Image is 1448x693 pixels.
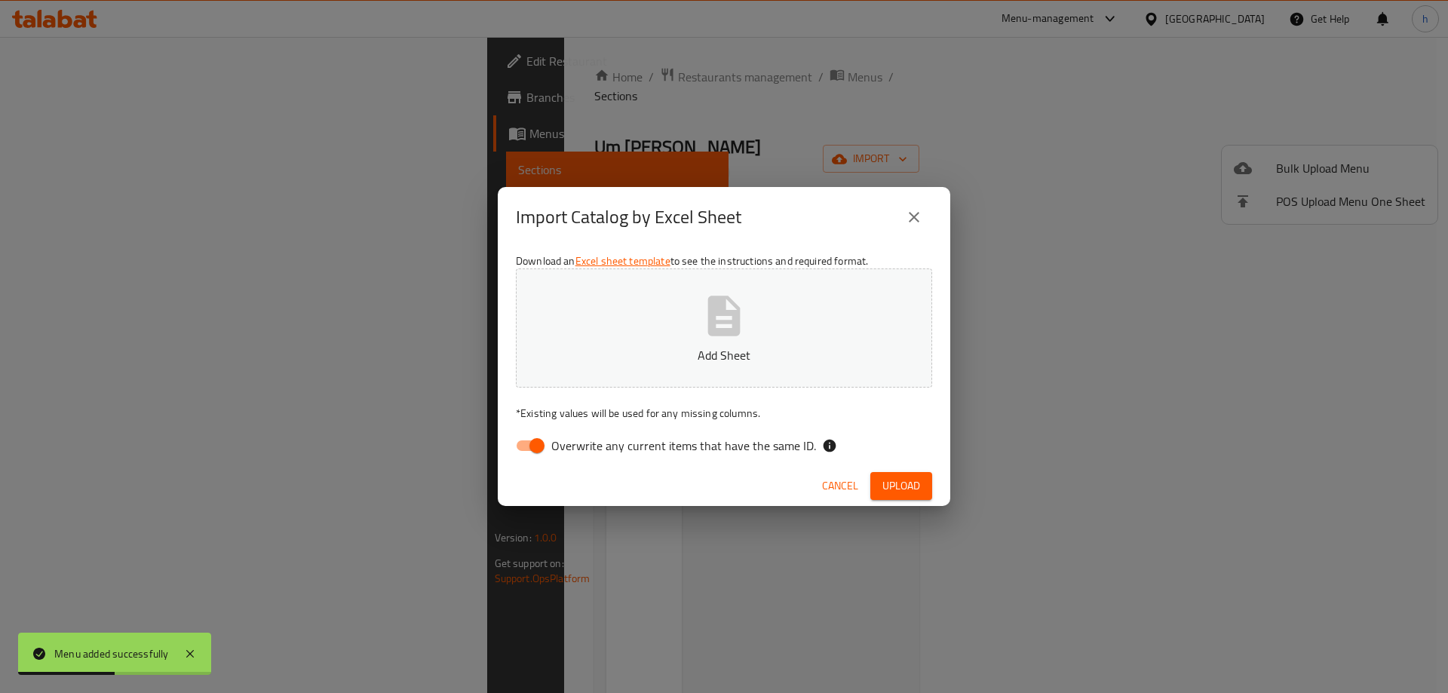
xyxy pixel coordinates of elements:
[816,472,864,500] button: Cancel
[516,406,932,421] p: Existing values will be used for any missing columns.
[539,346,909,364] p: Add Sheet
[870,472,932,500] button: Upload
[498,247,950,466] div: Download an to see the instructions and required format.
[822,438,837,453] svg: If the overwrite option isn't selected, then the items that match an existing ID will be ignored ...
[516,205,741,229] h2: Import Catalog by Excel Sheet
[54,645,169,662] div: Menu added successfully
[575,251,670,271] a: Excel sheet template
[516,268,932,388] button: Add Sheet
[822,477,858,495] span: Cancel
[882,477,920,495] span: Upload
[896,199,932,235] button: close
[551,437,816,455] span: Overwrite any current items that have the same ID.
